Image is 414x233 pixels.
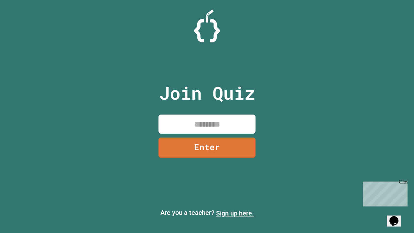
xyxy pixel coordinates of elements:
p: Join Quiz [159,80,255,106]
iframe: chat widget [387,207,408,227]
a: Sign up here. [216,209,254,217]
img: Logo.svg [194,10,220,42]
iframe: chat widget [360,179,408,206]
p: Are you a teacher? [5,208,409,218]
a: Enter [158,138,256,158]
div: Chat with us now!Close [3,3,45,41]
